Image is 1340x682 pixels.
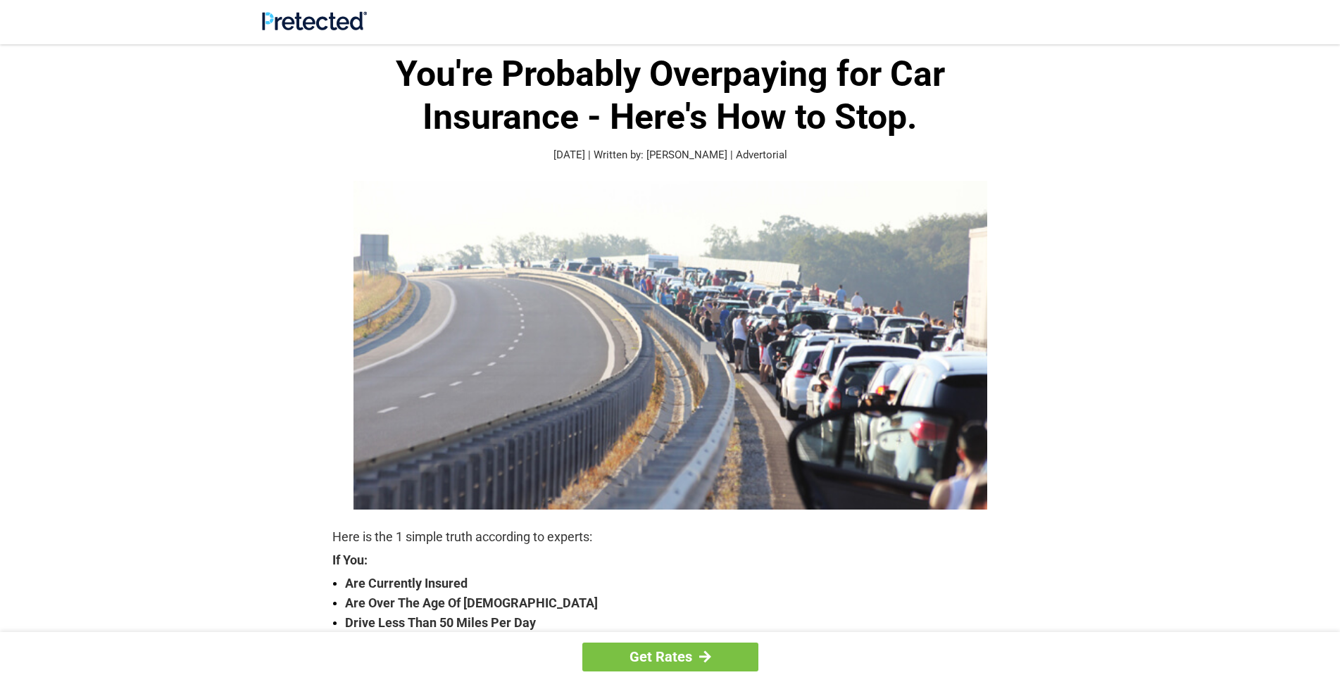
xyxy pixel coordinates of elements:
h1: You're Probably Overpaying for Car Insurance - Here's How to Stop. [332,53,1008,139]
p: Here is the 1 simple truth according to experts: [332,527,1008,547]
a: Get Rates [582,643,758,671]
a: Site Logo [262,20,367,33]
strong: Drive Less Than 50 Miles Per Day [345,613,1008,633]
img: Site Logo [262,11,367,30]
strong: If You: [332,554,1008,567]
strong: Are Over The Age Of [DEMOGRAPHIC_DATA] [345,593,1008,613]
strong: Are Currently Insured [345,574,1008,593]
p: [DATE] | Written by: [PERSON_NAME] | Advertorial [332,147,1008,163]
